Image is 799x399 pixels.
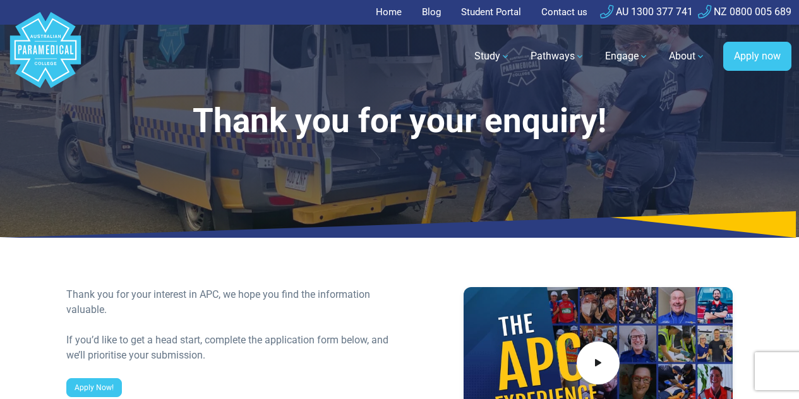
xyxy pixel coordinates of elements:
a: Apply Now! [66,378,122,397]
div: If you’d like to get a head start, complete the application form below, and we’ll prioritise your... [66,333,392,363]
a: About [661,39,713,74]
a: Australian Paramedical College [8,25,83,89]
a: NZ 0800 005 689 [698,6,791,18]
a: Pathways [523,39,592,74]
a: Engage [598,39,656,74]
a: Study [467,39,518,74]
h1: Thank you for your enquiry! [66,101,733,141]
div: Thank you for your interest in APC, we hope you find the information valuable. [66,287,392,317]
a: Apply now [723,42,791,71]
a: AU 1300 377 741 [600,6,693,18]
